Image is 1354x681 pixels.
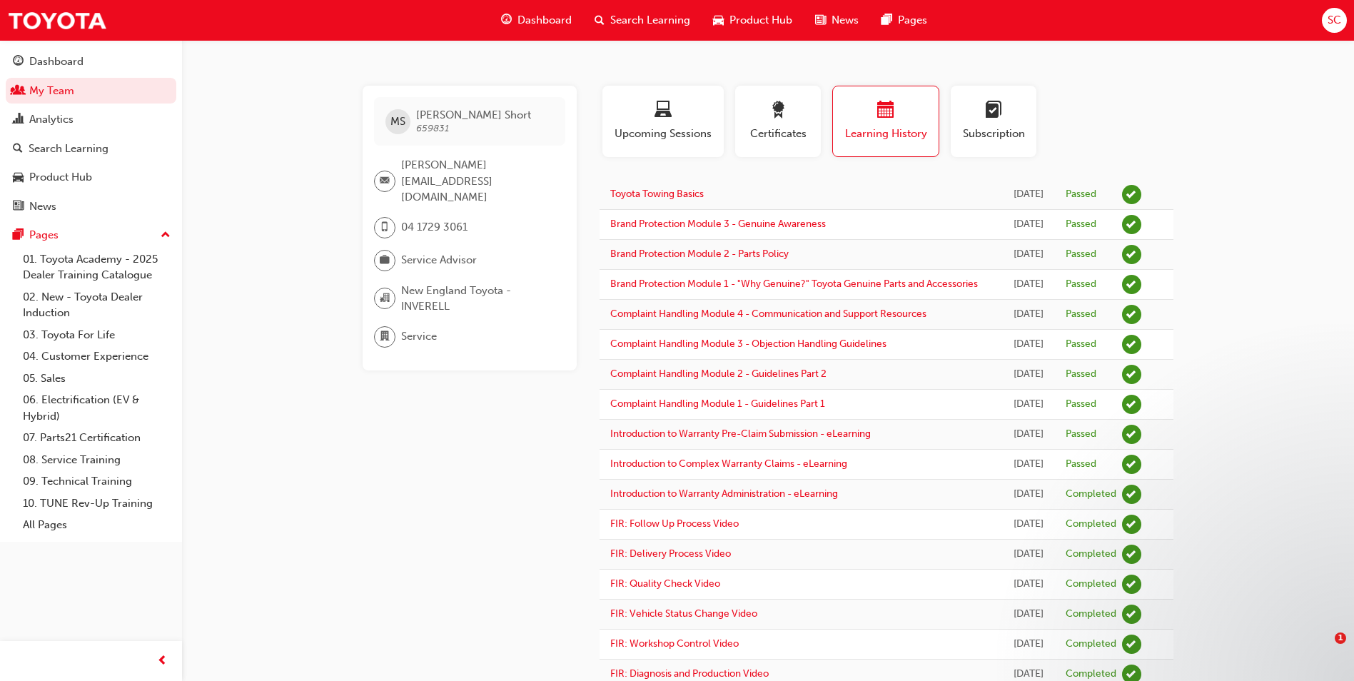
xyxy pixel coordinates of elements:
[595,11,605,29] span: search-icon
[1014,606,1044,622] div: Wed Jul 16 2025 14:11:21 GMT+1000 (Australian Eastern Standard Time)
[729,12,792,29] span: Product Hub
[1335,632,1346,644] span: 1
[610,488,838,500] a: Introduction to Warranty Administration - eLearning
[1066,458,1096,471] div: Passed
[1014,366,1044,383] div: Fri Jul 18 2025 15:53:24 GMT+1000 (Australian Eastern Standard Time)
[870,6,939,35] a: pages-iconPages
[1014,426,1044,443] div: Thu Jul 17 2025 14:21:25 GMT+1000 (Australian Eastern Standard Time)
[1014,336,1044,353] div: Fri Jul 18 2025 16:11:09 GMT+1000 (Australian Eastern Standard Time)
[1066,637,1116,651] div: Completed
[832,86,939,157] button: Learning History
[501,11,512,29] span: guage-icon
[610,458,847,470] a: Introduction to Complex Warranty Claims - eLearning
[13,113,24,126] span: chart-icon
[610,308,926,320] a: Complaint Handling Module 4 - Communication and Support Resources
[610,188,704,200] a: Toyota Towing Basics
[13,143,23,156] span: search-icon
[401,283,554,315] span: New England Toyota - INVERELL
[1014,486,1044,503] div: Wed Jul 16 2025 16:58:16 GMT+1000 (Australian Eastern Standard Time)
[1014,276,1044,293] div: Mon Jul 21 2025 11:49:18 GMT+1000 (Australian Eastern Standard Time)
[17,389,176,427] a: 06. Electrification (EV & Hybrid)
[610,338,886,350] a: Complaint Handling Module 3 - Objection Handling Guidelines
[844,126,928,142] span: Learning History
[7,4,107,36] img: Trak
[29,141,108,157] div: Search Learning
[610,607,757,620] a: FIR: Vehicle Status Change Video
[13,229,24,242] span: pages-icon
[13,85,24,98] span: people-icon
[1122,335,1141,354] span: learningRecordVerb_PASS-icon
[1066,338,1096,351] div: Passed
[17,514,176,536] a: All Pages
[1066,398,1096,411] div: Passed
[1066,428,1096,441] div: Passed
[6,222,176,248] button: Pages
[610,218,826,230] a: Brand Protection Module 3 - Genuine Awareness
[17,449,176,471] a: 08. Service Training
[1014,186,1044,203] div: Mon Jul 21 2025 16:49:57 GMT+1000 (Australian Eastern Standard Time)
[29,111,74,128] div: Analytics
[1066,368,1096,381] div: Passed
[6,46,176,222] button: DashboardMy TeamAnalyticsSearch LearningProduct HubNews
[380,251,390,270] span: briefcase-icon
[1122,425,1141,444] span: learningRecordVerb_PASS-icon
[1066,667,1116,681] div: Completed
[613,126,713,142] span: Upcoming Sessions
[898,12,927,29] span: Pages
[713,11,724,29] span: car-icon
[1014,396,1044,413] div: Fri Jul 18 2025 14:28:30 GMT+1000 (Australian Eastern Standard Time)
[769,101,787,121] span: award-icon
[29,54,84,70] div: Dashboard
[416,122,449,134] span: 659831
[985,101,1002,121] span: learningplan-icon
[610,368,827,380] a: Complaint Handling Module 2 - Guidelines Part 2
[17,248,176,286] a: 01. Toyota Academy - 2025 Dealer Training Catalogue
[401,219,468,236] span: 04 1729 3061
[1122,635,1141,654] span: learningRecordVerb_COMPLETE-icon
[490,6,583,35] a: guage-iconDashboard
[517,12,572,29] span: Dashboard
[1122,185,1141,204] span: learningRecordVerb_PASS-icon
[1122,455,1141,474] span: learningRecordVerb_PASS-icon
[735,86,821,157] button: Certificates
[29,169,92,186] div: Product Hub
[390,113,405,130] span: MS
[1328,12,1341,29] span: SC
[610,248,789,260] a: Brand Protection Module 2 - Parts Policy
[1014,576,1044,592] div: Wed Jul 16 2025 14:12:07 GMT+1000 (Australian Eastern Standard Time)
[610,548,731,560] a: FIR: Delivery Process Video
[17,286,176,324] a: 02. New - Toyota Dealer Induction
[17,427,176,449] a: 07. Parts21 Certification
[804,6,870,35] a: news-iconNews
[1122,305,1141,324] span: learningRecordVerb_PASS-icon
[17,493,176,515] a: 10. TUNE Rev-Up Training
[29,198,56,215] div: News
[401,252,477,268] span: Service Advisor
[1122,365,1141,384] span: learningRecordVerb_PASS-icon
[6,106,176,133] a: Analytics
[380,328,390,346] span: department-icon
[17,324,176,346] a: 03. Toyota For Life
[1066,218,1096,231] div: Passed
[610,428,871,440] a: Introduction to Warranty Pre-Claim Submission - eLearning
[815,11,826,29] span: news-icon
[602,86,724,157] button: Upcoming Sessions
[6,193,176,220] a: News
[610,518,739,530] a: FIR: Follow Up Process Video
[1066,607,1116,621] div: Completed
[877,101,894,121] span: calendar-icon
[610,278,978,290] a: Brand Protection Module 1 - "Why Genuine?" Toyota Genuine Parts and Accessories
[610,637,739,650] a: FIR: Workshop Control Video
[6,136,176,162] a: Search Learning
[6,49,176,75] a: Dashboard
[610,398,825,410] a: Complaint Handling Module 1 - Guidelines Part 1
[1122,245,1141,264] span: learningRecordVerb_PASS-icon
[1066,577,1116,591] div: Completed
[401,328,437,345] span: Service
[1066,188,1096,201] div: Passed
[1305,632,1340,667] iframe: Intercom live chat
[161,226,171,245] span: up-icon
[610,577,720,590] a: FIR: Quality Check Video
[13,201,24,213] span: news-icon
